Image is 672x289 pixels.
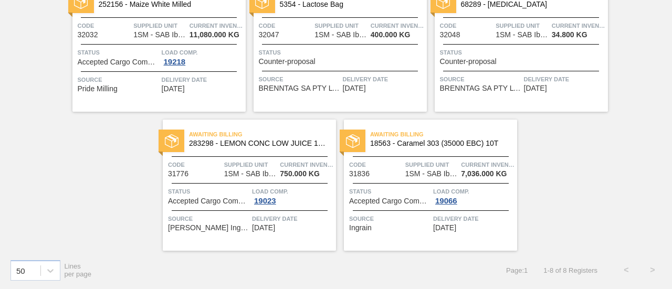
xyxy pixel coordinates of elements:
span: Lines per page [65,262,92,278]
span: Delivery Date [343,74,424,84]
span: Current inventory [461,159,514,170]
span: 32047 [259,31,279,39]
span: Delivery Date [252,213,333,224]
span: Code [440,20,493,31]
span: 283298 - LEMON CONC LOW JUICE 1000KG [189,140,328,147]
span: Status [349,186,430,197]
span: Awaiting Billing [370,129,517,140]
span: Page : 1 [506,266,528,274]
span: Delivery Date [433,213,514,224]
span: BRENNTAG SA PTY LTD [259,84,340,92]
span: 1SM - SAB Ibhayi Brewery [314,31,367,39]
div: 19218 [162,58,188,66]
span: 5354 - Lactose Bag [280,1,418,8]
div: 19023 [252,197,278,205]
span: Counter-proposal [440,58,497,66]
span: Supplied Unit [224,159,278,170]
span: 1SM - SAB Ibhayi Brewery [224,170,277,178]
span: Code [78,20,131,31]
a: statusAwaiting Billing283298 - LEMON CONC LOW JUICE 1000KGCode31776Supplied Unit1SM - SAB Ibhayi ... [155,120,336,251]
span: Awaiting Billing [189,129,336,140]
a: Load Comp.19218 [162,47,243,66]
span: 11,080.000 KG [190,31,239,39]
span: Kerry Ingredients [168,224,249,232]
span: Load Comp. [252,186,333,197]
span: Code [349,159,403,170]
span: 252156 - Maize White Milled [99,1,237,8]
span: 09/30/2025 [524,84,547,92]
span: Source [259,74,340,84]
span: Pride Milling [78,85,118,93]
div: 50 [16,266,25,275]
span: 18563 - Caramel 303 (35000 EBC) 10T [370,140,509,147]
span: Source [349,213,430,224]
span: 68289 - Magnesium Oxide [461,1,600,8]
span: Source [440,74,521,84]
span: 7,036.000 KG [461,170,507,178]
span: 32048 [440,31,460,39]
button: > [639,257,666,283]
span: Delivery Date [162,74,243,85]
span: Load Comp. [162,47,243,58]
span: 1SM - SAB Ibhayi Brewery [496,31,548,39]
span: 09/29/2025 [162,85,185,93]
a: statusAwaiting Billing18563 - Caramel 303 (35000 EBC) 10TCode31836Supplied Unit1SM - SAB Ibhayi B... [336,120,517,251]
span: 750.000 KG [280,170,320,178]
span: Accepted Cargo Composition [78,58,159,66]
span: 1SM - SAB Ibhayi Brewery [133,31,186,39]
span: 31836 [349,170,370,178]
span: 10/06/2025 [433,224,456,232]
span: Counter-proposal [259,58,316,66]
span: 400.000 KG [371,31,411,39]
span: 31776 [168,170,188,178]
span: Load Comp. [433,186,514,197]
span: Status [78,47,159,58]
span: Current inventory [552,20,605,31]
span: Supplied Unit [405,159,459,170]
span: 09/30/2025 [343,84,366,92]
img: status [346,134,360,148]
span: BRENNTAG SA PTY LTD [440,84,521,92]
span: 34.800 KG [552,31,587,39]
span: Status [259,47,424,58]
span: Code [259,20,312,31]
span: 10/02/2025 [252,224,275,232]
button: < [613,257,639,283]
span: Status [440,47,605,58]
span: Supplied Unit [133,20,187,31]
span: 32032 [78,31,98,39]
span: Delivery Date [524,74,605,84]
span: Source [78,74,159,85]
a: Load Comp.19066 [433,186,514,205]
span: Ingrain [349,224,372,232]
div: 19066 [433,197,459,205]
a: Load Comp.19023 [252,186,333,205]
span: 1SM - SAB Ibhayi Brewery [405,170,458,178]
span: Current inventory [280,159,333,170]
span: Accepted Cargo Composition [168,197,249,205]
span: Source [168,213,249,224]
span: Supplied Unit [314,20,368,31]
img: status [165,134,178,148]
span: Accepted Cargo Composition [349,197,430,205]
span: Status [168,186,249,197]
span: Current inventory [371,20,424,31]
span: Supplied Unit [496,20,549,31]
span: 1 - 8 of 8 Registers [543,266,597,274]
span: Current inventory [190,20,243,31]
span: Code [168,159,222,170]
